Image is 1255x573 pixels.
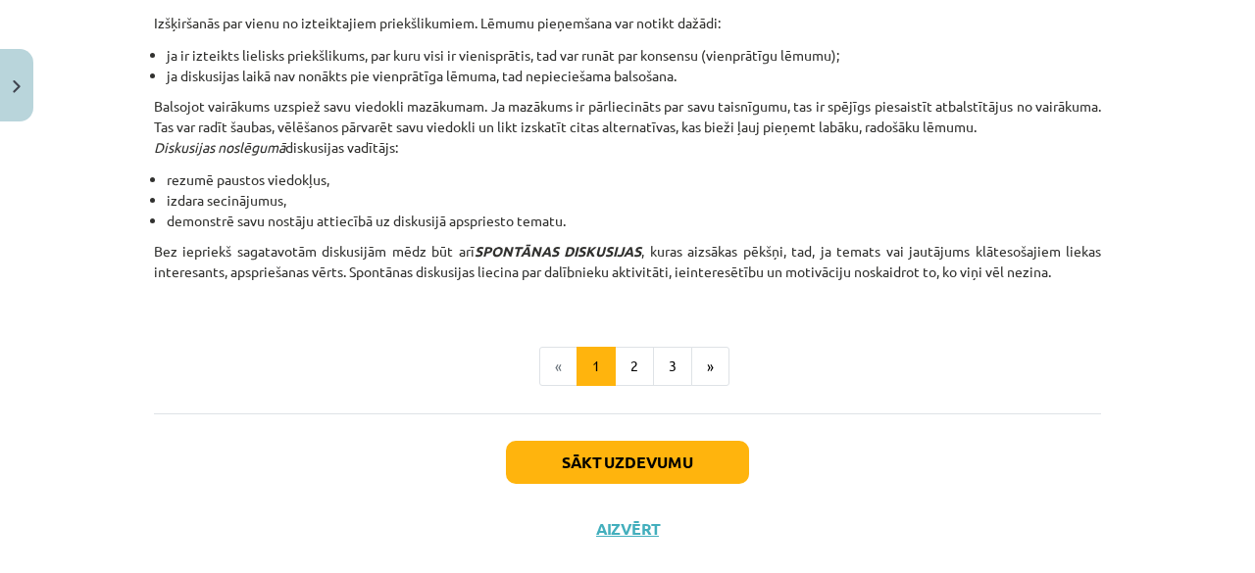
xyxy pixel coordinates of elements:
li: demonstrē savu nostāju attiecībā uz diskusijā apspriesto tematu. [167,211,1101,231]
button: 3 [653,347,692,386]
button: Aizvērt [590,519,665,539]
p: Balsojot vairākums uzspiež savu viedokli mazākumam. Ja mazākums ir pārliecināts par savu taisnīgu... [154,96,1101,158]
em: SPONTĀNAS DISKUSIJAS [475,242,641,260]
em: Diskusijas noslēgumā [154,138,285,156]
button: 1 [577,347,616,386]
nav: Page navigation example [154,347,1101,386]
button: Sākt uzdevumu [506,441,749,484]
button: » [691,347,729,386]
li: ja ir izteikts lielisks priekšlikums, par kuru visi ir vienisprātis, tad var runāt par konsensu (... [167,45,1101,66]
li: ja diskusijas laikā nav nonākts pie vienprātīga lēmuma, tad nepieciešama balsošana. [167,66,1101,86]
button: 2 [615,347,654,386]
li: izdara secinājumus, [167,190,1101,211]
li: rezumē paustos viedokļus, [167,169,1101,190]
p: Bez iepriekš sagatavotām diskusijām mēdz būt arī , kuras aizsākas pēkšņi, tad, ja temats vai jaut... [154,241,1101,303]
img: icon-close-lesson-0947bae3869378f0d4975bcd49f059093ad1ed9edebbc8119c70593378902aed.svg [13,80,21,93]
